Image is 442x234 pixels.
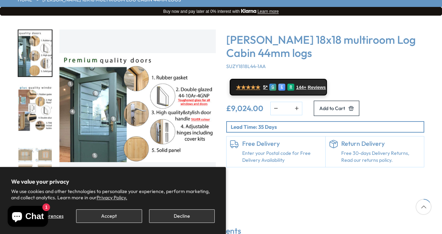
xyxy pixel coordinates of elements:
ins: £9,024.00 [226,105,263,112]
img: Premiumqualitydoors_3_f0c32a75-f7e9-4cfe-976d-db3d5c21df21_200x200.jpg [18,30,52,76]
span: ★★★★★ [236,84,260,91]
p: Free 30-days Delivery Returns, Read our returns policy. [341,150,421,164]
h6: Return Delivery [341,140,421,148]
button: Decline [149,209,215,223]
div: E [278,84,285,91]
h3: [PERSON_NAME] 18x18 multiroom Log Cabin 44mm logs [226,33,424,60]
div: 3 / 7 [59,30,216,201]
button: Accept [76,209,142,223]
p: We use cookies and other technologies to personalize your experience, perform marketing, and coll... [11,188,215,201]
a: Privacy Policy. [97,194,127,201]
button: Add to Cart [314,101,359,116]
span: 144+ [296,85,306,90]
img: Shire Suzy 18x18 multiroom Log Cabin 44mm logs - Best Shed [59,30,216,186]
span: SUZY1818L44-1AA [226,63,266,69]
a: Enter your Postal code for Free Delivery Availability [242,150,322,164]
div: R [287,84,294,91]
a: ★★★★★ 5* G E R 144+ Reviews [230,79,327,95]
inbox-online-store-chat: Shopify online store chat [6,206,50,228]
div: 3 / 7 [18,30,52,77]
h6: Free Delivery [242,140,322,148]
div: 5 / 7 [18,138,52,186]
div: 4 / 7 [18,84,52,132]
h2: We value your privacy [11,178,215,185]
p: Lead Time: 35 Days [231,123,424,131]
img: Premiumplusqualitywindows_2_f1d4b20c-330e-4752-b710-1a86799ac172_200x200.jpg [18,85,52,131]
div: G [269,84,276,91]
span: Add to Cart [319,106,345,111]
span: Reviews [308,85,326,90]
img: Suzy3_2x6-2_5S31896-elevations_b67a65c6-cd6a-4bb4-bea4-cf1d5b0f92b6_200x200.jpg [18,139,52,185]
